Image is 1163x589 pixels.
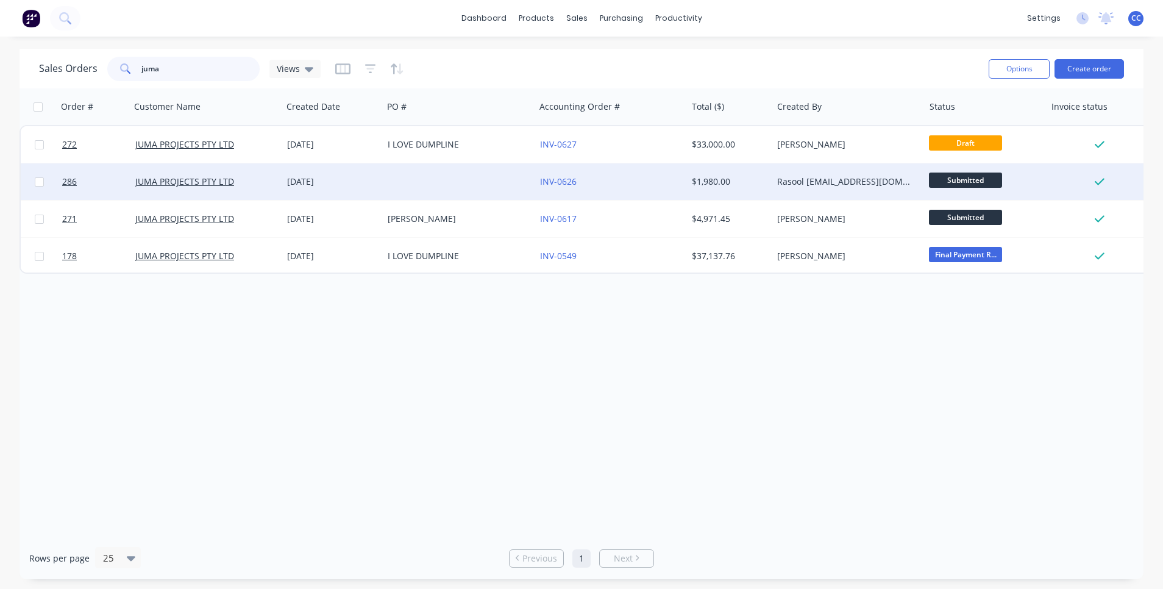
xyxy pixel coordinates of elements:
span: Draft [929,135,1002,151]
div: Created Date [286,101,340,113]
div: settings [1021,9,1067,27]
a: 272 [62,126,135,163]
div: Created By [777,101,822,113]
div: PO # [387,101,407,113]
a: INV-0626 [540,176,577,187]
div: Invoice status [1051,101,1108,113]
div: [DATE] [287,250,378,262]
span: 286 [62,176,77,188]
span: Next [614,552,633,565]
div: $33,000.00 [692,138,764,151]
div: $4,971.45 [692,213,764,225]
a: Previous page [510,552,563,565]
span: 178 [62,250,77,262]
div: Accounting Order # [539,101,620,113]
div: [PERSON_NAME] [388,213,523,225]
div: I LOVE DUMPLINE [388,138,523,151]
div: sales [560,9,594,27]
a: INV-0627 [540,138,577,150]
span: Views [277,62,300,75]
div: products [513,9,560,27]
a: INV-0549 [540,250,577,262]
div: I LOVE DUMPLINE [388,250,523,262]
a: JUMA PROJECTS PTY LTD [135,138,234,150]
span: 271 [62,213,77,225]
a: 178 [62,238,135,274]
a: INV-0617 [540,213,577,224]
div: Rasool [EMAIL_ADDRESS][DOMAIN_NAME] [777,176,912,188]
a: JUMA PROJECTS PTY LTD [135,250,234,262]
button: Create order [1055,59,1124,79]
img: Factory [22,9,40,27]
button: Options [989,59,1050,79]
a: dashboard [455,9,513,27]
span: Previous [522,552,557,565]
div: $1,980.00 [692,176,764,188]
a: JUMA PROJECTS PTY LTD [135,213,234,224]
div: Order # [61,101,93,113]
span: Rows per page [29,552,90,565]
a: 271 [62,201,135,237]
div: $37,137.76 [692,250,764,262]
span: CC [1131,13,1141,24]
div: [DATE] [287,138,378,151]
span: 272 [62,138,77,151]
a: JUMA PROJECTS PTY LTD [135,176,234,187]
div: [PERSON_NAME] [777,250,912,262]
div: Total ($) [692,101,724,113]
div: [DATE] [287,176,378,188]
a: Next page [600,552,653,565]
ul: Pagination [504,549,659,568]
div: productivity [649,9,708,27]
div: [PERSON_NAME] [777,213,912,225]
a: 286 [62,163,135,200]
div: [PERSON_NAME] [777,138,912,151]
div: Customer Name [134,101,201,113]
span: Submitted [929,210,1002,225]
div: Status [930,101,955,113]
div: [DATE] [287,213,378,225]
span: Submitted [929,173,1002,188]
input: Search... [141,57,260,81]
div: purchasing [594,9,649,27]
a: Page 1 is your current page [572,549,591,568]
h1: Sales Orders [39,63,98,74]
span: Final Payment R... [929,247,1002,262]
